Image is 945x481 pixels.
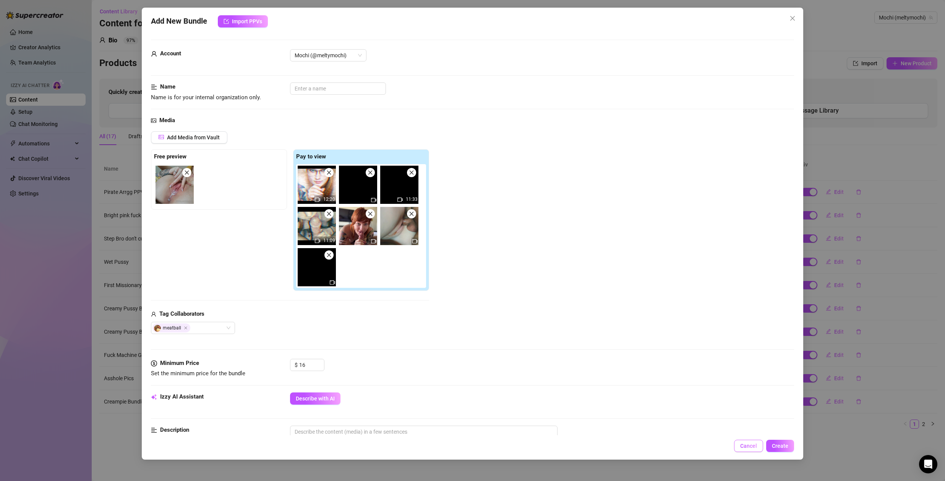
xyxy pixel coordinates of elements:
[167,134,220,140] span: Add Media from Vault
[326,211,332,216] span: close
[298,166,336,204] div: 12:20
[380,166,418,204] div: 11:33
[152,323,190,333] span: meatball
[786,12,799,24] button: Close
[397,197,403,202] span: video-camera
[734,440,763,452] button: Cancel
[151,49,157,58] span: user
[151,359,157,368] span: dollar
[298,248,336,286] img: media
[184,326,188,330] span: Close
[160,426,189,433] strong: Description
[295,50,362,61] span: Mochi (@meltymochi)
[409,211,414,216] span: close
[412,239,418,244] span: video-camera
[789,15,796,21] span: close
[290,392,340,405] button: Describe with AI
[339,207,377,245] img: media
[919,455,937,473] div: Open Intercom Messenger
[368,170,373,175] span: close
[151,94,261,101] span: Name is for your internal organization only.
[786,15,799,21] span: Close
[296,153,326,160] strong: Pay to view
[326,252,332,258] span: close
[298,207,336,245] div: 11:09
[159,134,164,140] span: picture
[154,325,161,332] img: avatar.jpg
[224,19,229,24] span: import
[766,440,794,452] button: Create
[330,280,335,285] span: video-camera
[154,153,186,160] strong: Free preview
[184,170,190,175] span: close
[339,166,377,204] img: media
[151,15,207,27] span: Add New Bundle
[409,170,414,175] span: close
[371,239,376,244] span: video-camera
[160,83,175,90] strong: Name
[380,166,418,204] img: media
[151,310,156,319] span: user
[298,166,336,204] img: media
[218,15,268,27] button: Import PPVs
[151,131,227,144] button: Add Media from Vault
[151,82,157,92] span: align-left
[323,238,335,243] span: 11:09
[740,443,757,449] span: Cancel
[159,117,175,124] strong: Media
[160,393,204,400] strong: Izzy AI Assistant
[151,116,156,125] span: picture
[368,211,373,216] span: close
[156,166,194,204] img: media
[160,360,199,366] strong: Minimum Price
[296,395,335,402] span: Describe with AI
[326,170,332,175] span: close
[323,197,335,202] span: 12:20
[772,443,788,449] span: Create
[406,197,418,202] span: 11:33
[371,197,376,203] span: video-camera
[232,18,262,24] span: Import PPVs
[151,426,157,435] span: align-left
[315,197,320,202] span: video-camera
[159,310,204,317] strong: Tag Collaborators
[298,207,336,245] img: media
[290,82,386,95] input: Enter a name
[160,50,181,57] strong: Account
[380,207,418,245] img: media
[151,370,245,377] span: Set the minimum price for the bundle
[315,238,320,244] span: video-camera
